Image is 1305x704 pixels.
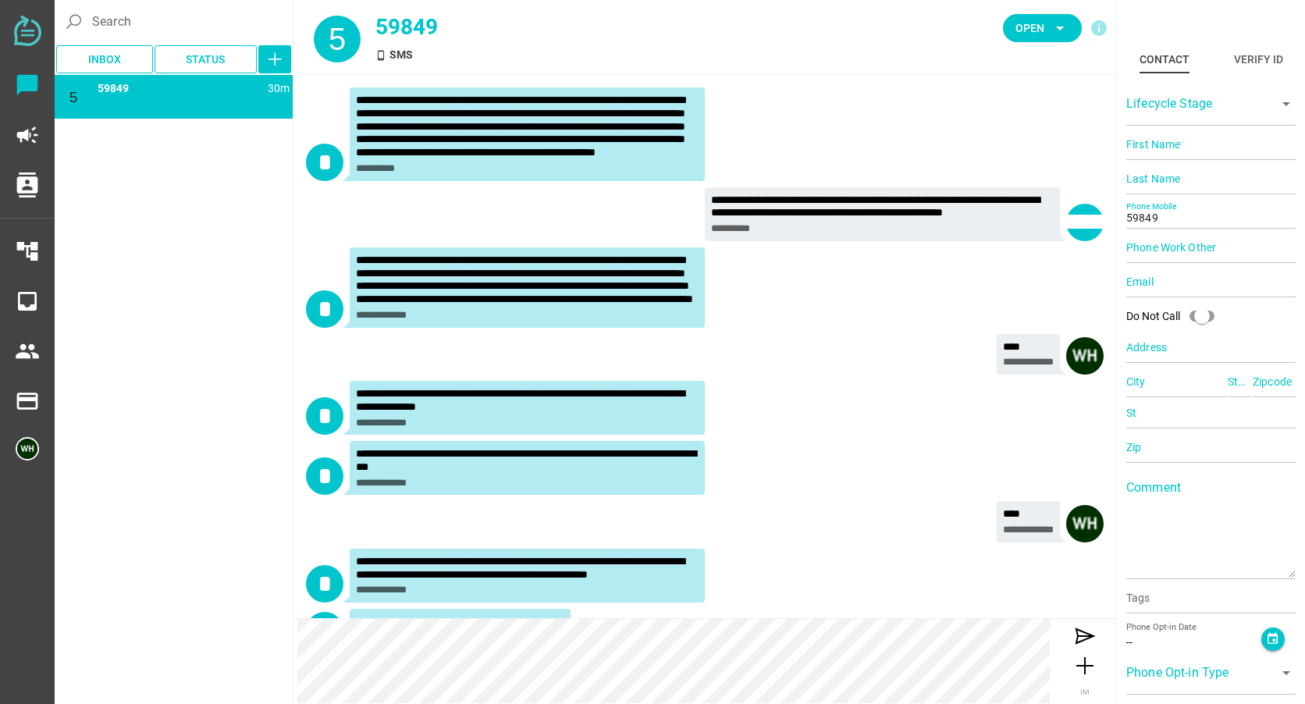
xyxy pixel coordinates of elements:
button: Inbox [56,45,153,73]
input: Zipcode [1253,366,1296,397]
i: contacts [15,172,40,197]
div: Contact [1140,50,1189,69]
span: IM [1080,688,1090,696]
button: Status [155,45,258,73]
i: arrow_drop_down [1277,94,1296,113]
div: 59849 [375,11,719,44]
span: Status [186,50,225,69]
i: account_tree [15,239,40,264]
div: Phone Opt-in Date [1126,621,1261,635]
input: City [1126,366,1226,397]
i: people [15,339,40,364]
span: 59849 [98,82,129,94]
img: svg+xml;base64,PD94bWwgdmVyc2lvbj0iMS4wIiBlbmNvZGluZz0iVVRGLTgiPz4KPHN2ZyB2ZXJzaW9uPSIxLjEiIHZpZX... [14,16,41,46]
input: Phone Work Other [1126,232,1296,263]
button: Open [1003,14,1082,42]
img: 5edff51079ed9903661a2266-30.png [16,437,39,460]
div: Do Not Call [1126,300,1224,332]
div: SMS [375,47,719,63]
input: Tags [1126,593,1296,612]
input: Phone Mobile [1126,197,1296,229]
i: event [1266,632,1279,645]
input: First Name [1126,129,1296,160]
div: Verify ID [1234,50,1283,69]
input: Last Name [1126,163,1296,194]
i: info [1090,19,1108,37]
input: St [1126,397,1296,428]
i: campaign [15,123,40,148]
div: -- [1126,635,1261,651]
i: arrow_drop_down [1051,19,1069,37]
img: 5edff51079ed9903661a2266-30.png [1066,337,1104,375]
span: 1758234249 [268,82,290,94]
input: Address [1126,332,1296,363]
i: inbox [15,289,40,314]
span: Inbox [88,50,121,69]
i: chat_bubble [15,73,40,98]
input: State [1228,366,1251,397]
i: SMS [375,50,386,61]
i: arrow_drop_down [1277,663,1296,682]
span: Open [1015,19,1044,37]
input: Email [1126,266,1296,297]
input: Zip [1126,432,1296,463]
i: payment [15,389,40,414]
textarea: Comment [1126,486,1296,578]
div: Do Not Call [1126,308,1180,325]
img: 5edff51079ed9903661a2266-30.png [1066,505,1104,542]
i: SMS [81,104,93,116]
span: 5 [329,22,346,56]
span: 5 [69,89,78,105]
